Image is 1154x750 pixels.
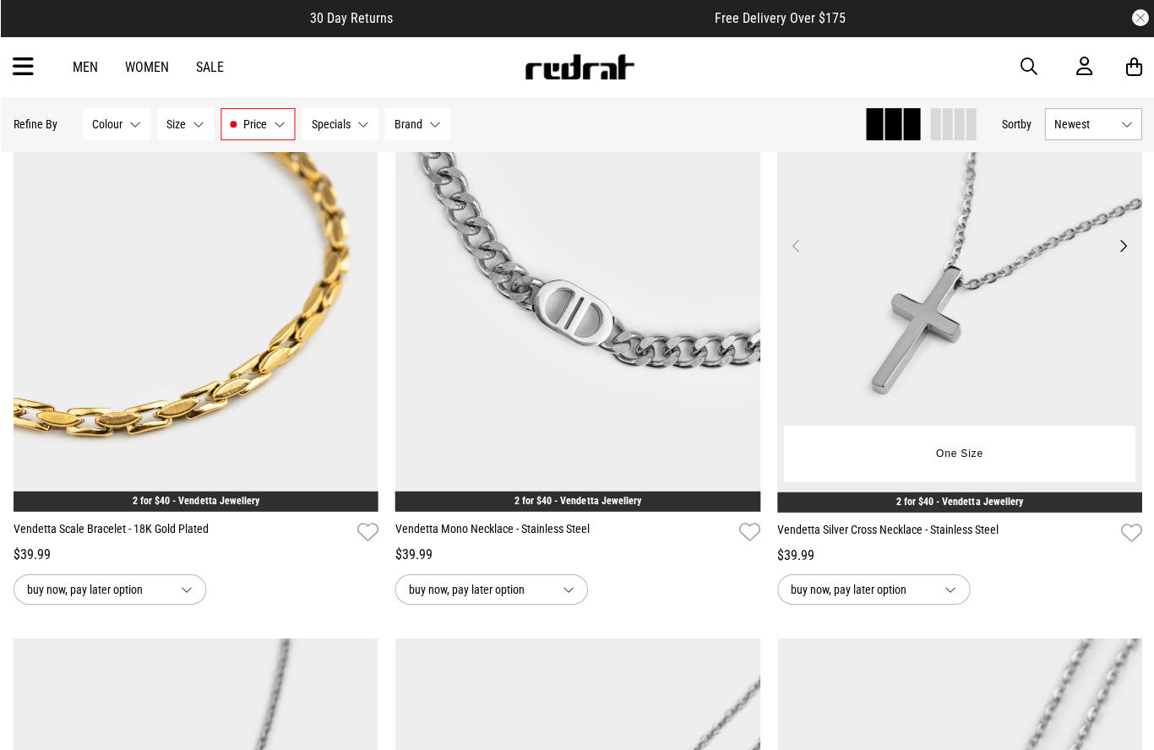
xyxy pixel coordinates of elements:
[714,11,845,27] span: Free Delivery Over $175
[427,10,680,27] iframe: Customer reviews powered by Trustpilot
[395,574,587,605] button: buy now, pay later option
[83,109,150,141] button: Colour
[14,545,378,565] div: $39.99
[790,579,930,600] span: buy now, pay later option
[311,118,350,132] span: Specials
[394,118,422,132] span: Brand
[776,2,1141,513] img: Vendetta Silver Cross Necklace - Stainless Steel in Silver
[384,109,449,141] button: Brand
[73,60,98,76] a: Men
[220,109,295,141] button: Price
[1111,236,1132,257] button: Next
[785,236,806,257] button: Previous
[408,579,548,600] span: buy now, pay later option
[523,55,634,80] img: Redrat logo
[395,2,759,512] img: Vendetta Mono Necklace - Stainless Steel in Silver
[1053,118,1113,132] span: Newest
[133,495,259,507] a: 2 for $40 - Vendetta Jewellery
[166,118,186,132] span: Size
[157,109,214,141] button: Size
[14,7,64,57] button: Open LiveChat chat widget
[776,574,969,605] button: buy now, pay later option
[776,521,1113,546] a: Vendetta Silver Cross Necklace - Stainless Steel
[125,60,169,76] a: Women
[395,545,759,565] div: $39.99
[27,579,167,600] span: buy now, pay later option
[14,574,206,605] button: buy now, pay later option
[14,118,57,132] p: Refine By
[14,520,350,545] a: Vendetta Scale Bracelet - 18K Gold Plated
[514,495,640,507] a: 2 for $40 - Vendetta Jewellery
[310,11,393,27] span: 30 Day Returns
[196,60,224,76] a: Sale
[776,546,1140,566] div: $39.99
[1043,109,1140,141] button: Newest
[302,109,378,141] button: Specials
[1019,118,1030,132] span: by
[395,520,731,545] a: Vendetta Mono Necklace - Stainless Steel
[14,2,378,512] img: Vendetta Scale Bracelet - 18k Gold Plated in Gold
[922,439,994,470] button: One Size
[92,118,122,132] span: Colour
[243,118,267,132] span: Price
[895,496,1021,508] a: 2 for $40 - Vendetta Jewellery
[1000,115,1030,135] button: Sortby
